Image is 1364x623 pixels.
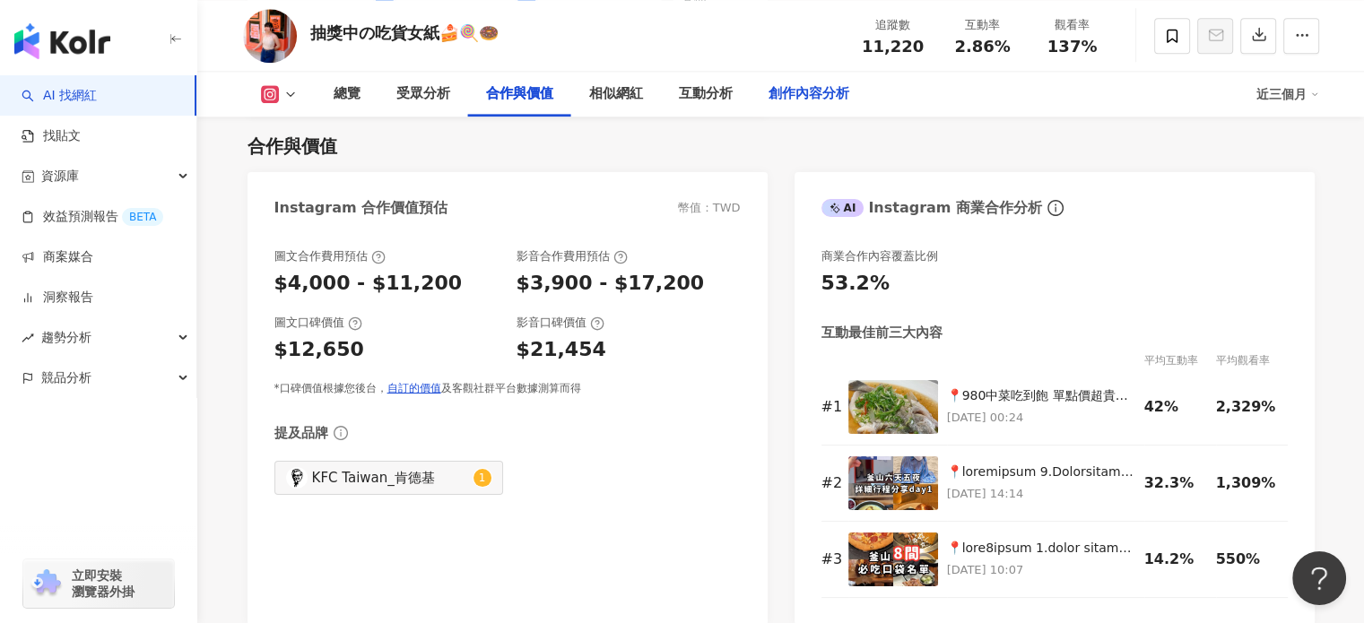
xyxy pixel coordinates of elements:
span: 137% [1047,38,1098,56]
div: 觀看率 [1038,16,1107,34]
div: $12,650 [274,336,364,364]
span: 11,220 [862,37,924,56]
span: 趨勢分析 [41,317,91,358]
a: 商案媒合 [22,248,93,266]
div: 14.2% [1144,549,1207,569]
div: 受眾分析 [396,83,450,105]
div: 550% [1216,549,1279,569]
a: chrome extension立即安裝 瀏覽器外掛 [23,559,174,608]
p: [DATE] 00:24 [947,408,1135,428]
span: 1 [479,472,486,484]
span: rise [22,332,34,344]
div: 追蹤數 [859,16,927,34]
a: 找貼文 [22,127,81,145]
div: KFC Taiwan_肯德基 [312,468,469,488]
div: 平均互動率 [1144,351,1216,369]
img: KOL Avatar [243,9,297,63]
img: 📍釜山精選8間口袋名單 1.母牛肋排家 平日開門前20分鐘就要候位 推薦限量的生排骨和甜甜鹹鹹的調味排骨 想吃生排骨建議中午去不然要電話預留 烤牛肉吃起來還好不用點 2.83獬豸 本次釜山烤肉第... [848,532,938,586]
img: logo [14,23,110,59]
div: # 1 [821,397,839,417]
img: 📍釜山六天五夜行程攻略 1.Urbanstay寄放行李 這間住宿可以24hr自助寄放超方便 2.All Sunday 貝果體沒什麼嚼勁但很鬆軟 推薦鹽奶油紅豆和墨魚蜂蜜奶油 3.廣安里沙灘 走走... [848,456,938,510]
div: 圖文合作費用預估 [274,248,386,264]
div: $21,454 [517,336,606,364]
div: 商業合作內容覆蓋比例 [821,248,938,264]
a: searchAI 找網紅 [22,87,97,105]
div: 近三個月 [1256,80,1319,108]
div: $3,900 - $17,200 [517,270,705,298]
div: 32.3% [1144,473,1207,493]
img: chrome extension [29,569,64,598]
div: 影音口碑價值 [517,315,604,331]
a: 洞察報告 [22,289,93,307]
div: 提及品牌 [274,424,328,443]
div: Instagram 商業合作分析 [821,198,1042,218]
iframe: Help Scout Beacon - Open [1292,551,1346,605]
div: AI [821,199,864,217]
div: 📍loremipsum 9.Dolorsitametc adipis87elitseddo 0.Eiu Tempor incididuntut laboreetdolore 4.magna al... [947,463,1135,481]
div: 圖文口碑價值 [274,315,362,331]
div: # 3 [821,549,839,569]
span: 2.86% [954,38,1010,56]
div: Instagram 合作價值預估 [274,198,448,218]
a: 自訂的價值 [387,382,441,394]
div: 幣值：TWD [678,200,741,216]
div: 合作與價值 [248,134,337,159]
div: 42% [1144,397,1207,417]
div: 抽獎中の吃貨女紙🍰🍭🍩 [310,22,499,44]
div: 2,329% [1216,397,1279,417]
span: 競品分析 [41,358,91,398]
img: 📍980中菜吃到飽 單點價超貴的蘇杭365竟然有出吃到飽 重點是驚人可以吃4個小時 每道菜平均在400-800之間 我們五個人吃了25道菜 只能說太太太划算 以下是我的菜色推薦 🌯必吃：清蒸鱸魚... [848,380,938,434]
p: [DATE] 10:07 [947,560,1135,580]
div: 1,309% [1216,473,1279,493]
div: 📍lore8ipsum 1.dolor sitam60consec adipiscingelitsedd eiusmodtemporinci utlaboreetd 9.07ma aliquae... [947,540,1135,558]
span: 資源庫 [41,156,79,196]
div: 總覽 [334,83,361,105]
div: 影音合作費用預估 [517,248,628,264]
div: 互動分析 [679,83,733,105]
span: info-circle [331,423,351,443]
div: # 2 [821,473,839,493]
div: 53.2% [821,270,890,298]
div: 創作內容分析 [769,83,849,105]
span: info-circle [1045,197,1066,219]
div: 互動率 [949,16,1017,34]
div: 相似網紅 [589,83,643,105]
div: 平均觀看率 [1216,351,1288,369]
div: 合作與價值 [486,83,553,105]
div: 互動最佳前三大內容 [821,324,943,342]
sup: 1 [473,469,491,487]
a: 效益預測報告BETA [22,208,163,226]
div: $4,000 - $11,200 [274,270,463,298]
p: [DATE] 14:14 [947,484,1135,504]
div: *口碑價值根據您後台， 及客觀社群平台數據測算而得 [274,381,741,396]
span: 立即安裝 瀏覽器外掛 [72,567,135,600]
div: 📍980中菜吃到飽 單點價超貴的蘇杭365竟然有出吃到飽 重點是驚人可以吃4個小時 每道菜平均在400-800之間 我們五個人吃了25道菜 只能說太太太划算 以下是我的菜色推薦 🌯必吃：清蒸鱸魚... [947,387,1135,405]
img: KOL Avatar [286,467,308,489]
